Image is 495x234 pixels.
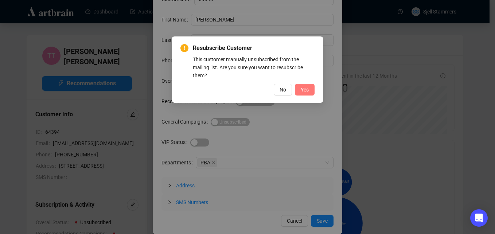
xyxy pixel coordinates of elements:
[180,44,188,52] span: exclamation-circle
[295,84,315,95] button: Yes
[280,86,286,94] span: No
[274,84,292,95] button: No
[193,55,315,79] div: This customer manually unsubscribed from the mailing list. Are you sure you want to resubscribe t...
[193,44,315,52] span: Resubscribe Customer
[301,86,309,94] span: Yes
[470,209,488,227] div: Open Intercom Messenger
